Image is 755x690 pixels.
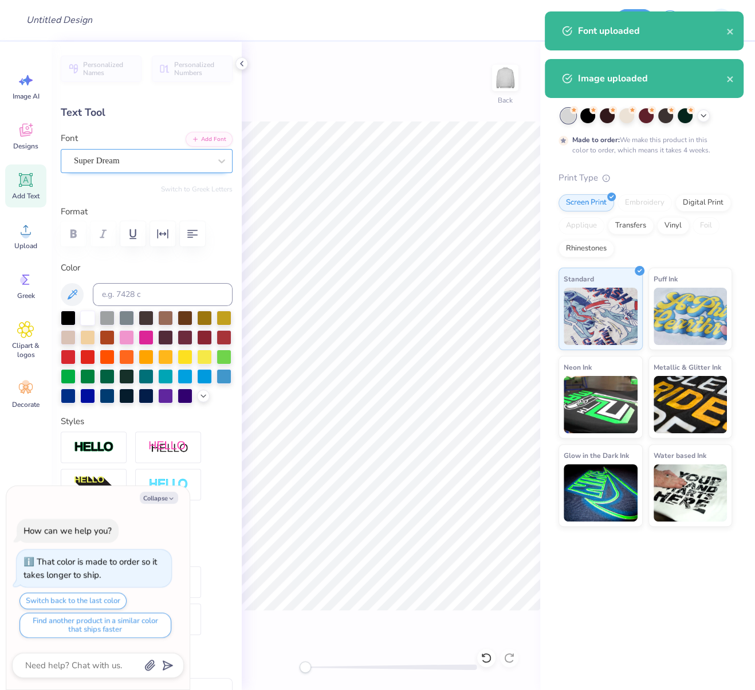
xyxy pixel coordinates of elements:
span: Metallic & Glitter Ink [654,361,721,373]
span: Personalized Names [83,61,135,77]
div: Screen Print [559,194,614,211]
img: Standard [564,288,638,345]
div: Embroidery [618,194,672,211]
button: Personalized Names [61,56,141,82]
img: Metallic & Glitter Ink [654,376,728,433]
button: Switch to Greek Letters [161,185,233,194]
div: Foil [693,217,719,234]
span: Designs [13,142,38,151]
img: Neon Ink [564,376,638,433]
img: 3D Illusion [74,476,114,494]
img: Shadow [148,440,188,454]
button: close [726,24,734,38]
img: Stroke [74,441,114,454]
label: Format [61,205,233,218]
div: Digital Print [675,194,731,211]
div: That color is made to order so it takes longer to ship. [23,556,157,581]
button: Switch back to the last color [19,593,127,609]
button: Find another product in a similar color that ships faster [19,613,171,638]
div: Text Tool [61,105,233,120]
span: Water based Ink [654,449,706,461]
button: Add Font [186,132,233,147]
div: Font uploaded [578,24,726,38]
div: Print Type [559,171,732,185]
button: Collapse [140,492,178,504]
span: Neon Ink [564,361,592,373]
div: Applique [559,217,604,234]
div: How can we help you? [23,525,112,536]
span: Clipart & logos [7,341,45,359]
div: Rhinestones [559,240,614,257]
a: KM [689,9,738,32]
span: Decorate [12,400,40,409]
span: Upload [14,241,37,250]
span: Standard [564,273,594,285]
img: Water based Ink [654,464,728,522]
img: Back [494,66,517,89]
div: Vinyl [657,217,689,234]
span: Personalized Numbers [174,61,226,77]
input: e.g. 7428 c [93,283,233,306]
div: Image uploaded [578,72,726,85]
span: Image AI [13,92,40,101]
input: Untitled Design [17,9,101,32]
button: close [726,72,734,85]
span: Puff Ink [654,273,678,285]
label: Font [61,132,78,145]
img: Puff Ink [654,288,728,345]
img: Negative Space [148,478,188,491]
label: Color [61,261,233,275]
div: Accessibility label [300,661,311,673]
span: Add Text [12,191,40,201]
img: Katrina Mae Mijares [710,9,733,32]
label: Styles [61,415,84,428]
button: Personalized Numbers [152,56,233,82]
strong: Made to order: [572,135,620,144]
span: Greek [17,291,35,300]
div: Back [498,95,513,105]
div: Transfers [608,217,654,234]
img: Glow in the Dark Ink [564,464,638,522]
div: We make this product in this color to order, which means it takes 4 weeks. [572,135,713,155]
span: Glow in the Dark Ink [564,449,629,461]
